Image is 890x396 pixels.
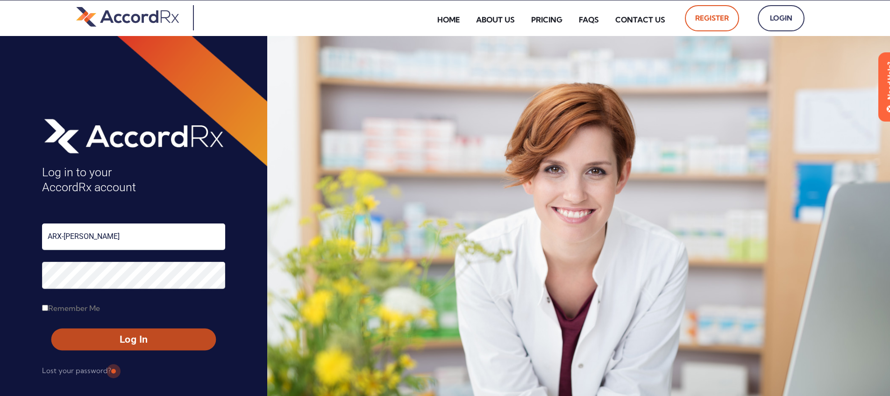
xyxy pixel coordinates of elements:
label: Remember Me [42,301,100,316]
span: Register [695,11,729,26]
a: Lost your password? [42,363,111,378]
h4: Log in to your AccordRx account [42,165,225,195]
a: Login [758,5,805,31]
input: Username or Email Address [42,223,225,250]
a: Register [685,5,739,31]
input: Remember Me [42,305,48,311]
a: About Us [469,9,522,30]
a: Contact Us [608,9,672,30]
img: default-logo [76,5,179,28]
button: Log In [51,329,216,351]
img: AccordRx_logo_header_white [42,115,225,156]
span: Login [768,11,794,26]
a: Pricing [524,9,570,30]
span: Log In [60,333,207,346]
a: FAQs [572,9,606,30]
a: Home [430,9,467,30]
